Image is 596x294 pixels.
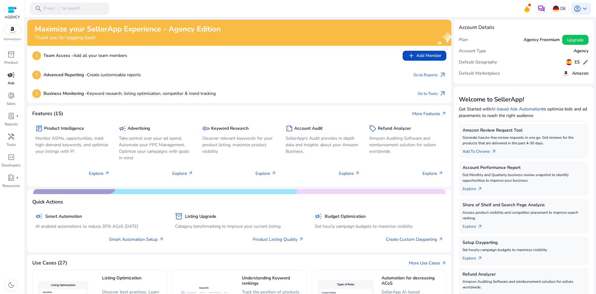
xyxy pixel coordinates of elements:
span: arrow_outward [271,171,276,176]
p: Get Monthly and Quarterly business review snapshot to identify opportunities to improve your busi... [463,172,585,183]
span: key [202,125,210,132]
span: inventory_2 [175,212,183,220]
p: Add all your team members [43,52,127,59]
h5: Account Audit [294,126,323,131]
span: fiber_manual_record [16,176,19,179]
p: Category benchmarking to improve your current listing [175,223,304,230]
h5: Refund Analyzer [463,272,585,277]
img: amazon.svg [4,25,21,35]
h5: Account Type [459,49,486,54]
span: arrow_outward [477,186,482,191]
a: More Featuresarrow_outward [412,110,446,117]
img: de.svg [553,6,559,12]
span: campaign [315,212,322,220]
b: Team Access - [43,53,73,58]
p: Get Started with to optimize bids and ad placements to reach the right audience [459,106,589,119]
p: AI enabled automations to reduce 30% ACoS [DATE] [35,223,164,230]
span: arrow_outward [439,90,446,97]
p: Set hourly campaign budgets to maximize visibility [315,223,443,230]
span: arrow_outward [159,237,164,242]
p: Discover relevant keywords for your product listing, maximize product visibility [202,135,277,155]
h5: Listing Optimization [102,276,164,287]
a: Add To Chrome [463,146,501,155]
h5: Account Performance Report [463,165,585,170]
p: Amazon Auditing Software and reimbursement solution for sellers worldwide. [369,135,443,155]
p: Amazon Auditing Software and reimbursement solution for sellers worldwide. [463,279,585,290]
a: Explorearrow_outward [463,221,487,230]
a: AI-based Ads Automation [491,106,542,112]
span: arrow_outward [438,171,443,176]
h4: Features (15) [32,111,63,117]
button: Upgrade [562,35,589,45]
span: / [56,5,61,12]
h5: Understanding Keyword rankings [242,276,303,287]
p: Explore [339,170,360,177]
h5: Listing Upgrade [185,214,216,219]
h5: Agency [574,49,589,54]
p: Reports [5,121,18,127]
p: Press to search [43,5,80,12]
p: DE [560,3,566,14]
span: book_4 [7,174,15,181]
b: Business Monitoring - [43,91,87,96]
span: edit [582,59,589,65]
span: arrow_outward [491,149,496,154]
a: Product Listing Quality [253,236,304,243]
span: arrow_outward [477,224,482,229]
h5: Budget Optimization [325,214,366,219]
span: package [35,125,43,132]
span: sell [369,125,377,132]
span: inventory_2 [7,51,15,58]
span: dark_mode [7,281,15,289]
p: 3 [32,89,41,98]
p: Product [4,60,18,65]
h5: Setup Dayparting [463,240,585,245]
p: Create customizable reports [43,72,141,78]
h5: Amazon Review Request Tool [463,128,585,133]
p: AGENCY [5,14,20,20]
a: More Use Casesarrow_outward [409,260,446,266]
span: Add Member [408,52,441,59]
h5: Plan [459,37,468,43]
span: keyboard_arrow_down [581,5,589,12]
h5: Default Geography [459,60,497,65]
h4: Thank you for logging back! [35,35,221,41]
span: arrow_outward [299,237,304,242]
p: 1 [32,51,41,60]
a: Go to Toolsarrow_outward [418,89,446,98]
span: arrow_outward [438,237,443,242]
span: code_blocks [7,153,15,161]
p: Explore [172,170,193,177]
h5: Amazon [572,71,589,76]
p: Set hourly campaign budgets to maximize visibility [463,247,585,253]
p: Assess product visibility and competitor placement to improve search ranking. [463,210,585,221]
span: arrow_outward [439,71,446,79]
span: arrow_outward [188,171,193,176]
span: handyman [7,133,15,140]
a: Smart Automation Setup [109,236,164,243]
b: Advanced Reporting - [43,72,87,78]
p: Generate hassle-free review requests in one go. Get reviews for the products that are delivered i... [463,135,585,146]
span: fiber_manual_record [16,115,19,117]
span: lab_profile [7,112,15,120]
p: Explore [422,170,443,177]
p: Ads [8,80,15,86]
h4: Quick Actions [32,199,63,205]
span: donut_small [7,92,15,99]
h5: Product Intelligence [44,126,84,131]
img: amazon.svg [562,70,570,77]
p: Marketplace [4,37,21,42]
span: add [408,52,415,59]
p: Developers [2,162,20,168]
p: SellerApp's Audit provides in depth data and insights about your Amazon Business. [286,135,360,155]
h5: Automation for decreasing ACoS [382,276,443,287]
span: Upgrade [567,37,584,43]
p: Tools [7,142,16,147]
img: es.svg [566,59,572,65]
a: Create Custom Dayparting [386,236,443,243]
p: Monitor ASINs, opportunities, track high-demand keywords, and optimize your listings with PI [35,135,110,155]
span: summarize [286,125,293,132]
h5: Agency Freemium [524,37,560,43]
h4: Use Cases (27) [32,260,67,266]
h5: Advertising [128,126,150,131]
